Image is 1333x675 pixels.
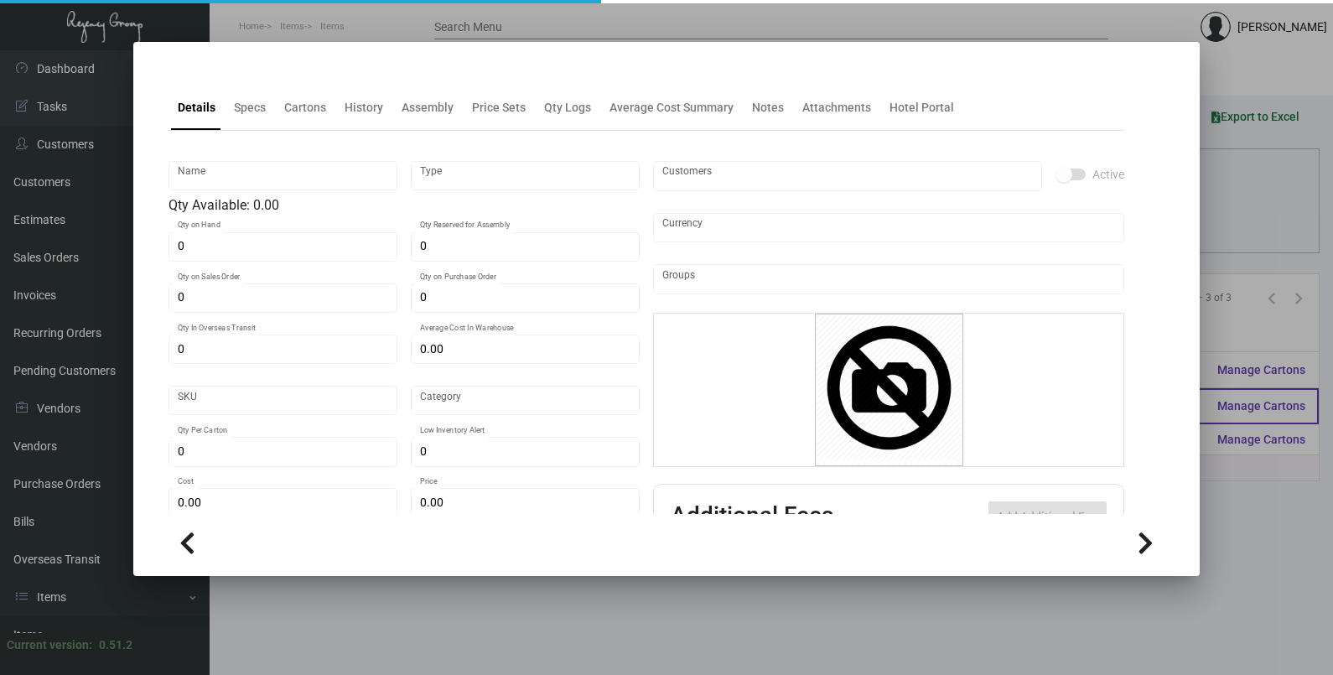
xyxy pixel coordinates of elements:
div: History [345,99,383,117]
div: Current version: [7,636,92,654]
button: Add Additional Fee [988,501,1107,532]
div: Hotel Portal [890,99,954,117]
div: Average Cost Summary [609,99,734,117]
span: Add Additional Fee [997,510,1098,523]
input: Add new.. [662,169,1034,183]
input: Add new.. [662,273,1116,286]
div: Attachments [802,99,871,117]
div: Price Sets [472,99,526,117]
div: Assembly [402,99,454,117]
div: Specs [234,99,266,117]
div: Details [178,99,215,117]
div: Qty Logs [544,99,591,117]
div: Notes [752,99,784,117]
h2: Additional Fees [671,501,833,532]
div: Cartons [284,99,326,117]
div: Qty Available: 0.00 [169,195,640,215]
span: Active [1092,164,1124,184]
div: 0.51.2 [99,636,132,654]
